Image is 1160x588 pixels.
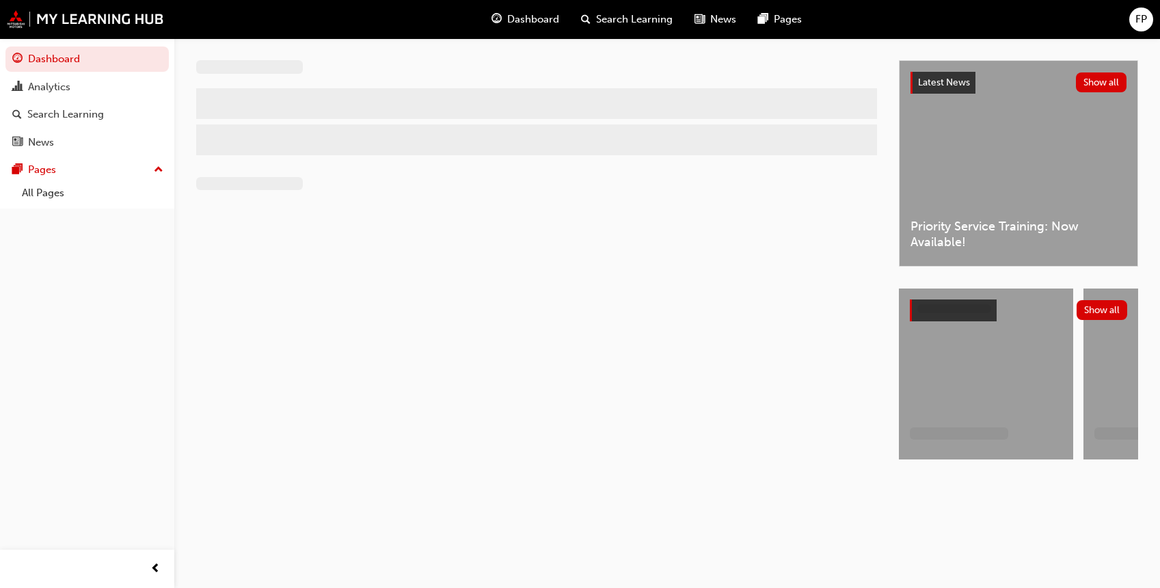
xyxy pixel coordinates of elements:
[7,10,164,28] img: mmal
[5,157,169,183] button: Pages
[5,130,169,155] a: News
[507,12,559,27] span: Dashboard
[28,162,56,178] div: Pages
[1129,8,1153,31] button: FP
[1076,72,1127,92] button: Show all
[12,81,23,94] span: chart-icon
[28,79,70,95] div: Analytics
[150,561,161,578] span: prev-icon
[581,11,591,28] span: search-icon
[758,11,768,28] span: pages-icon
[12,109,22,121] span: search-icon
[12,53,23,66] span: guage-icon
[899,60,1138,267] a: Latest NewsShow allPriority Service Training: Now Available!
[570,5,684,34] a: search-iconSearch Learning
[481,5,570,34] a: guage-iconDashboard
[694,11,705,28] span: news-icon
[5,75,169,100] a: Analytics
[911,72,1127,94] a: Latest NewsShow all
[28,135,54,150] div: News
[154,161,163,179] span: up-icon
[1077,300,1128,320] button: Show all
[5,46,169,72] a: Dashboard
[491,11,502,28] span: guage-icon
[1135,12,1147,27] span: FP
[12,137,23,149] span: news-icon
[5,102,169,127] a: Search Learning
[27,107,104,122] div: Search Learning
[747,5,813,34] a: pages-iconPages
[911,219,1127,250] span: Priority Service Training: Now Available!
[12,164,23,176] span: pages-icon
[918,77,970,88] span: Latest News
[5,44,169,157] button: DashboardAnalyticsSearch LearningNews
[684,5,747,34] a: news-iconNews
[710,12,736,27] span: News
[910,299,1127,321] a: Show all
[774,12,802,27] span: Pages
[596,12,673,27] span: Search Learning
[16,183,169,204] a: All Pages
